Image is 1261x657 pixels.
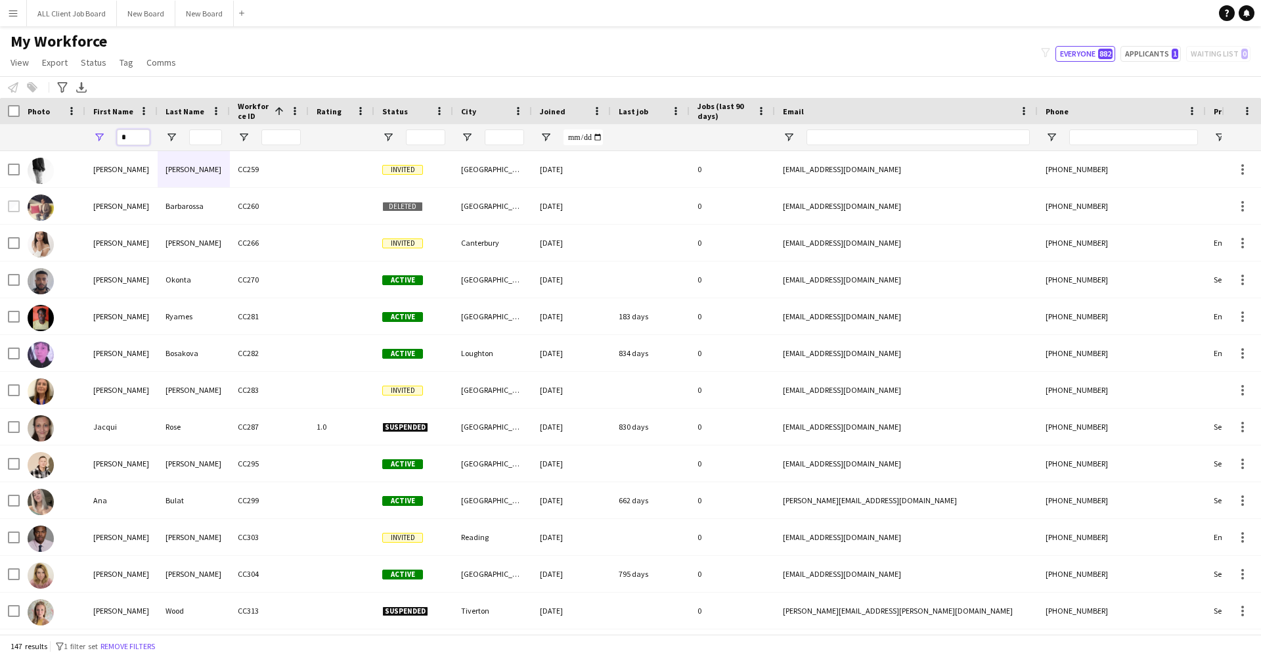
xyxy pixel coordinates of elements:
[85,482,158,518] div: Ana
[8,200,20,212] input: Row Selection is disabled for this row (unchecked)
[28,305,54,331] img: Darren Ryames
[64,641,98,651] span: 1 filter set
[775,593,1038,629] div: [PERSON_NAME][EMAIL_ADDRESS][PERSON_NAME][DOMAIN_NAME]
[76,54,112,71] a: Status
[807,129,1030,145] input: Email Filter Input
[619,106,648,116] span: Last job
[85,151,158,187] div: [PERSON_NAME]
[532,409,611,445] div: [DATE]
[540,106,565,116] span: Joined
[1214,131,1226,143] button: Open Filter Menu
[158,151,230,187] div: [PERSON_NAME]
[1038,188,1206,224] div: [PHONE_NUMBER]
[1120,46,1181,62] button: Applicants1
[382,570,423,579] span: Active
[1172,49,1178,59] span: 1
[453,556,532,592] div: [GEOGRAPHIC_DATA]
[382,533,423,543] span: Invited
[690,409,775,445] div: 0
[1038,225,1206,261] div: [PHONE_NUMBER]
[1038,335,1206,371] div: [PHONE_NUMBER]
[93,131,105,143] button: Open Filter Menu
[158,225,230,261] div: [PERSON_NAME]
[690,335,775,371] div: 0
[1046,131,1057,143] button: Open Filter Menu
[230,225,309,261] div: CC266
[158,556,230,592] div: [PERSON_NAME]
[690,482,775,518] div: 0
[158,409,230,445] div: Rose
[453,188,532,224] div: [GEOGRAPHIC_DATA]
[28,106,50,116] span: Photo
[158,445,230,482] div: [PERSON_NAME]
[382,165,423,175] span: Invited
[158,372,230,408] div: [PERSON_NAME]
[775,482,1038,518] div: [PERSON_NAME][EMAIL_ADDRESS][DOMAIN_NAME]
[158,188,230,224] div: Barbarossa
[28,268,54,294] img: Chinye Joshua Okonta
[55,79,70,95] app-action-btn: Advanced filters
[117,129,150,145] input: First Name Filter Input
[775,519,1038,555] div: [EMAIL_ADDRESS][DOMAIN_NAME]
[406,129,445,145] input: Status Filter Input
[382,349,423,359] span: Active
[93,106,133,116] span: First Name
[1038,556,1206,592] div: [PHONE_NUMBER]
[1038,261,1206,298] div: [PHONE_NUMBER]
[783,131,795,143] button: Open Filter Menu
[532,151,611,187] div: [DATE]
[453,298,532,334] div: [GEOGRAPHIC_DATA]
[85,445,158,482] div: [PERSON_NAME]
[85,225,158,261] div: [PERSON_NAME]
[141,54,181,71] a: Comms
[382,131,394,143] button: Open Filter Menu
[485,129,524,145] input: City Filter Input
[98,639,158,654] button: Remove filters
[85,372,158,408] div: [PERSON_NAME]
[114,54,139,71] a: Tag
[28,415,54,442] img: Jacqui Rose
[238,131,250,143] button: Open Filter Menu
[783,106,804,116] span: Email
[382,312,423,322] span: Active
[775,335,1038,371] div: [EMAIL_ADDRESS][DOMAIN_NAME]
[158,593,230,629] div: Wood
[382,275,423,285] span: Active
[775,261,1038,298] div: [EMAIL_ADDRESS][DOMAIN_NAME]
[453,335,532,371] div: Loughton
[28,378,54,405] img: Paula Hawkins
[453,151,532,187] div: [GEOGRAPHIC_DATA]
[230,482,309,518] div: CC299
[230,519,309,555] div: CC303
[309,409,374,445] div: 1.0
[85,409,158,445] div: Jacqui
[28,342,54,368] img: Alexandra Bosakova
[166,106,204,116] span: Last Name
[28,194,54,221] img: Federico Barbarossa
[120,57,133,68] span: Tag
[85,556,158,592] div: [PERSON_NAME]
[382,386,423,396] span: Invited
[690,298,775,334] div: 0
[1038,372,1206,408] div: [PHONE_NUMBER]
[1098,49,1113,59] span: 882
[1038,151,1206,187] div: [PHONE_NUMBER]
[28,526,54,552] img: Morgan Archer
[166,131,177,143] button: Open Filter Menu
[611,556,690,592] div: 795 days
[28,452,54,478] img: Richard Dee
[81,57,106,68] span: Status
[317,106,342,116] span: Rating
[28,599,54,625] img: Sabrina Wood
[611,409,690,445] div: 830 days
[690,519,775,555] div: 0
[85,519,158,555] div: [PERSON_NAME]
[117,1,175,26] button: New Board
[230,151,309,187] div: CC259
[85,335,158,371] div: [PERSON_NAME]
[461,106,476,116] span: City
[28,489,54,515] img: Ana Bulat
[690,225,775,261] div: 0
[532,261,611,298] div: [DATE]
[775,151,1038,187] div: [EMAIL_ADDRESS][DOMAIN_NAME]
